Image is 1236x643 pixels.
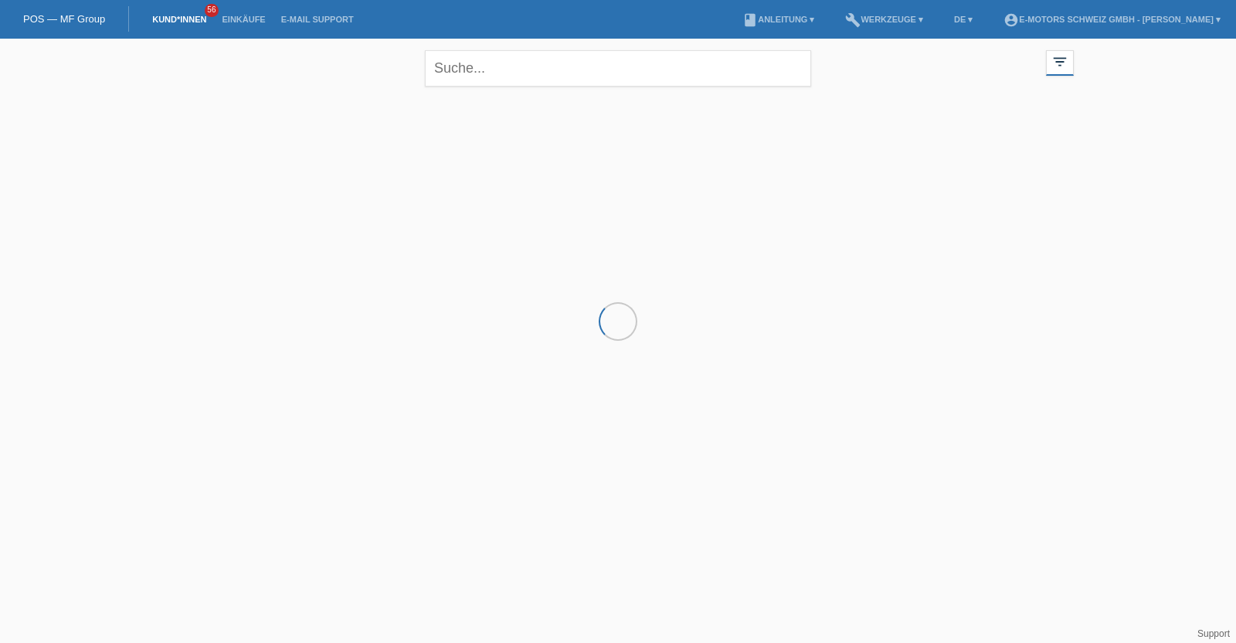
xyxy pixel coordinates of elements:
[144,15,214,24] a: Kund*innen
[837,15,931,24] a: buildWerkzeuge ▾
[273,15,362,24] a: E-Mail Support
[735,15,822,24] a: bookAnleitung ▾
[996,15,1228,24] a: account_circleE-Motors Schweiz GmbH - [PERSON_NAME] ▾
[742,12,758,28] i: book
[1003,12,1019,28] i: account_circle
[214,15,273,24] a: Einkäufe
[425,50,811,87] input: Suche...
[946,15,980,24] a: DE ▾
[23,13,105,25] a: POS — MF Group
[1197,628,1230,639] a: Support
[205,4,219,17] span: 56
[1051,53,1068,70] i: filter_list
[845,12,861,28] i: build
